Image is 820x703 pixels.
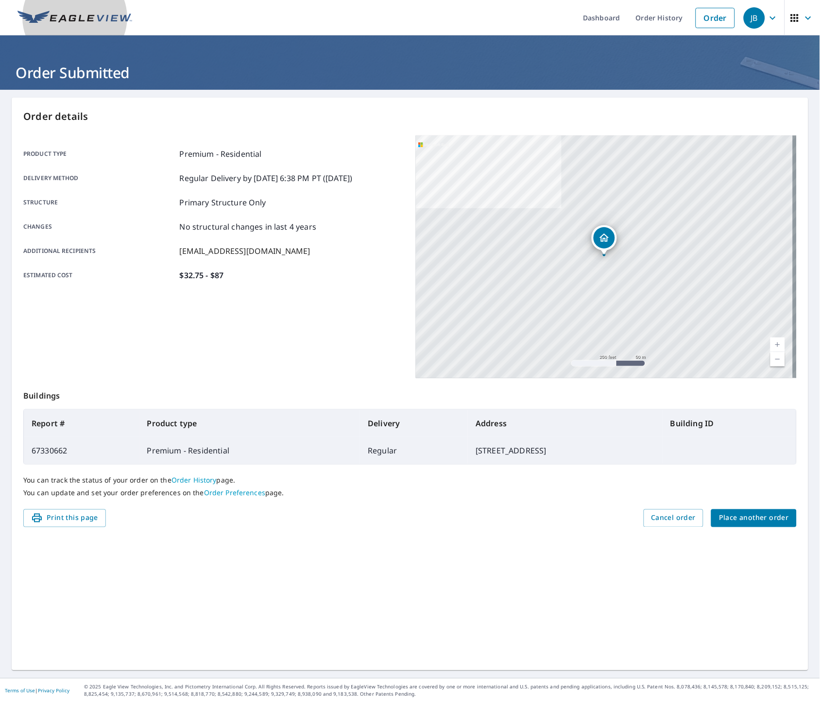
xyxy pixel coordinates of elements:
p: [EMAIL_ADDRESS][DOMAIN_NAME] [180,245,310,257]
p: $32.75 - $87 [180,269,224,281]
td: Premium - Residential [139,437,360,464]
p: © 2025 Eagle View Technologies, Inc. and Pictometry International Corp. All Rights Reserved. Repo... [84,684,815,698]
p: Structure [23,197,176,208]
p: Product type [23,148,176,160]
a: Order Preferences [204,488,265,498]
a: Terms of Use [5,687,35,694]
p: | [5,688,69,694]
p: Order details [23,109,797,124]
a: Current Level 17, Zoom In [770,337,785,352]
span: Print this page [31,512,98,524]
p: You can update and set your order preferences on the page. [23,489,797,498]
p: Buildings [23,378,797,409]
span: Cancel order [651,512,696,524]
p: Regular Delivery by [DATE] 6:38 PM PT ([DATE]) [180,172,353,184]
th: Address [468,410,663,437]
div: Dropped pin, building 1, Residential property, 1309 Steuben St Wausau, WI 54403 [592,225,617,255]
th: Delivery [360,410,468,437]
a: Order History [171,476,217,485]
td: [STREET_ADDRESS] [468,437,663,464]
p: Changes [23,221,176,233]
p: You can track the status of your order on the page. [23,476,797,485]
p: Estimated cost [23,269,176,281]
button: Print this page [23,509,106,527]
a: Current Level 17, Zoom Out [770,352,785,367]
button: Cancel order [644,509,704,527]
a: Order [696,8,735,28]
p: No structural changes in last 4 years [180,221,317,233]
th: Building ID [663,410,796,437]
div: JB [744,7,765,29]
td: Regular [360,437,468,464]
td: 67330662 [24,437,139,464]
p: Additional recipients [23,245,176,257]
h1: Order Submitted [12,63,808,83]
button: Place another order [711,509,797,527]
p: Delivery method [23,172,176,184]
img: EV Logo [17,11,132,25]
p: Premium - Residential [180,148,262,160]
p: Primary Structure Only [180,197,266,208]
a: Privacy Policy [38,687,69,694]
th: Product type [139,410,360,437]
span: Place another order [719,512,789,524]
th: Report # [24,410,139,437]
